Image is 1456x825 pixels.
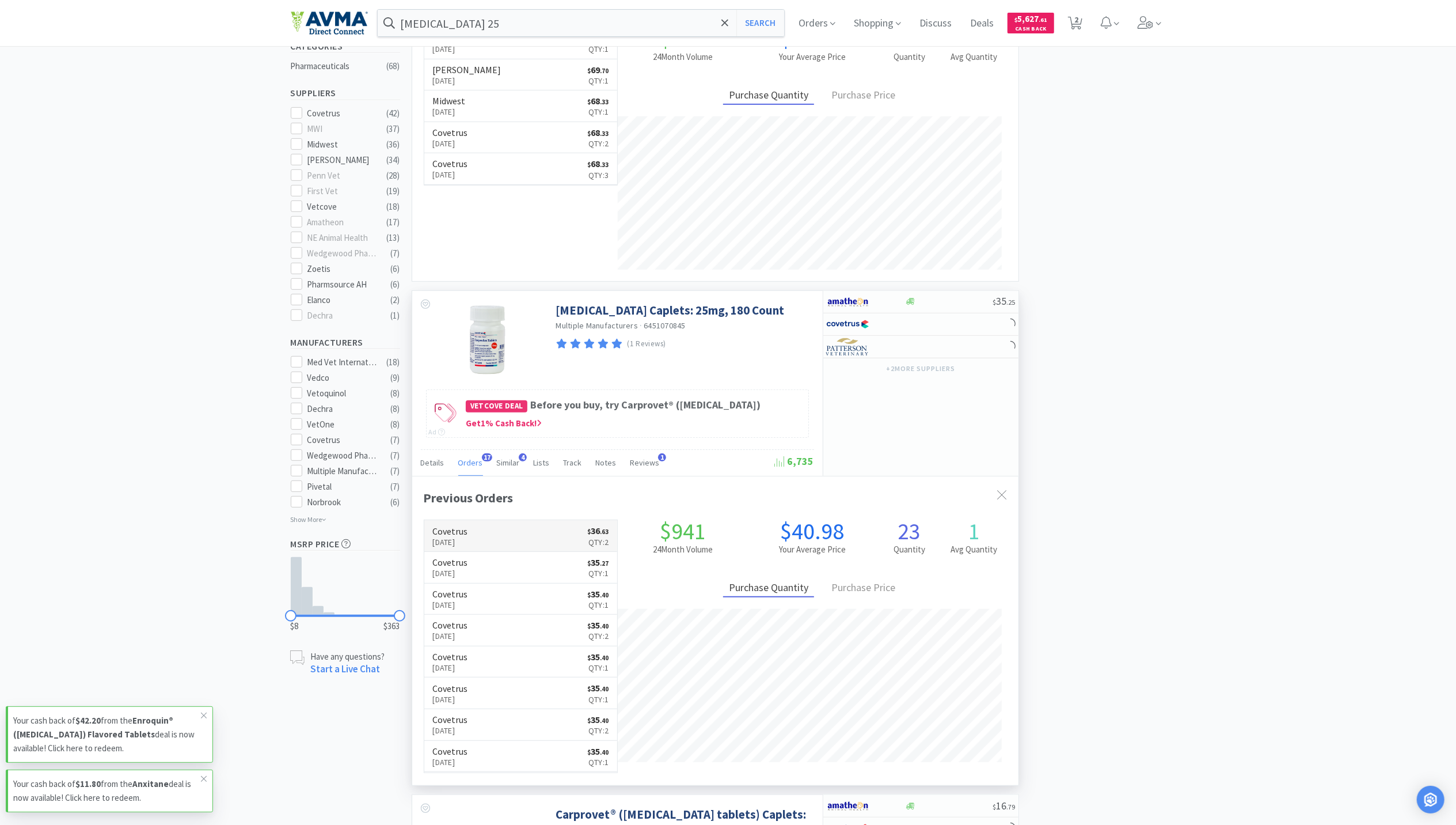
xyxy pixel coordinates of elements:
[587,559,591,567] span: $
[307,184,378,198] div: First Vet
[433,652,468,661] h6: Covetrus
[307,449,378,463] div: Wedgewood Pharmacy
[993,803,997,811] span: $
[433,74,501,87] p: [DATE]
[307,371,378,385] div: Vedco
[387,122,400,136] div: ( 37 )
[424,584,618,615] a: Covetrus[DATE]$35.40Qty:1
[600,161,609,169] span: . 33
[433,137,468,150] p: [DATE]
[391,480,400,494] div: ( 7 )
[307,278,378,292] div: Pharmsource AH
[587,599,609,611] p: Qty: 1
[826,316,869,333] img: 77fca1acd8b6420a9015268ca798ef17_1.png
[424,741,618,773] a: Covetrus[DATE]$35.40Qty:1
[587,536,609,548] p: Qty: 2
[433,599,468,611] p: [DATE]
[433,693,468,706] p: [DATE]
[630,457,660,468] span: Reviews
[826,797,869,815] img: 3331a67d23dc422aa21b1ec98afbf632_11.png
[433,105,466,118] p: [DATE]
[600,67,609,75] span: . 70
[424,772,618,804] a: Covetrus$45.82
[1007,298,1016,306] span: . 25
[421,457,444,468] span: Details
[132,778,169,789] strong: Anxitane
[587,98,591,106] span: $
[433,589,468,599] h6: Covetrus
[387,215,400,229] div: ( 17 )
[723,87,814,105] div: Purchase Quantity
[307,293,378,307] div: Elanco
[600,559,609,567] span: . 27
[387,200,400,214] div: ( 18 )
[291,619,299,633] span: $8
[391,262,400,276] div: ( 6 )
[424,615,618,646] a: Covetrus[DATE]$35.40Qty:2
[993,298,997,306] span: $
[587,528,591,536] span: $
[291,511,327,525] p: Show More
[391,402,400,416] div: ( 8 )
[723,580,814,597] div: Purchase Quantity
[587,717,591,725] span: $
[877,543,942,557] h2: Quantity
[587,685,591,693] span: $
[600,748,609,756] span: . 40
[587,127,609,138] span: 68
[307,262,378,276] div: Zoetis
[587,169,609,181] p: Qty: 3
[600,130,609,138] span: . 33
[307,480,378,494] div: Pivetal
[587,67,591,75] span: $
[307,231,378,245] div: NE Animal Health
[587,651,609,663] span: 35
[307,309,378,323] div: Dechra
[433,96,466,105] h6: Midwest
[466,397,803,414] h4: Before you buy, try Carprovet® ([MEDICAL_DATA])
[587,64,609,75] span: 69
[433,527,468,536] h6: Covetrus
[587,74,609,87] p: Qty: 1
[877,520,942,543] h1: 23
[433,620,468,630] h6: Covetrus
[747,520,877,543] h1: $40.98
[993,294,1016,308] span: 35
[307,169,378,183] div: Penn Vet
[534,457,550,468] span: Lists
[433,630,468,642] p: [DATE]
[587,567,609,580] p: Qty: 1
[587,622,591,630] span: $
[1014,26,1047,33] span: Cash Back
[564,457,582,468] span: Track
[387,231,400,245] div: ( 13 )
[291,336,400,349] h5: Manufacturers
[424,646,618,678] a: Covetrus[DATE]$35.40Qty:1
[587,714,609,725] span: 35
[965,18,998,29] a: Deals
[600,528,609,536] span: . 63
[424,678,618,709] a: Covetrus[DATE]$35.40Qty:1
[75,715,101,726] strong: $42.20
[482,453,492,461] span: 17
[391,309,400,323] div: ( 1 )
[587,161,591,169] span: $
[736,10,784,36] button: Search
[1014,16,1017,24] span: $
[424,488,1007,508] div: Previous Orders
[587,43,609,55] p: Qty: 1
[556,302,785,318] a: [MEDICAL_DATA] Caplets: 25mg, 180 Count
[307,122,378,136] div: MWI
[378,10,785,36] input: Search by item, sku, manufacturer, ingredient, size...
[1417,786,1444,813] div: Open Intercom Messenger
[424,520,618,552] a: Covetrus[DATE]$36.63Qty:2
[587,105,609,118] p: Qty: 1
[391,449,400,463] div: ( 7 )
[387,153,400,167] div: ( 34 )
[1039,16,1047,24] span: . 61
[644,320,686,331] span: 6451070845
[993,799,1016,812] span: 16
[13,714,201,755] p: Your cash back of from the deal is now available! Click here to redeem.
[307,495,378,509] div: Norbrook
[433,715,468,724] h6: Covetrus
